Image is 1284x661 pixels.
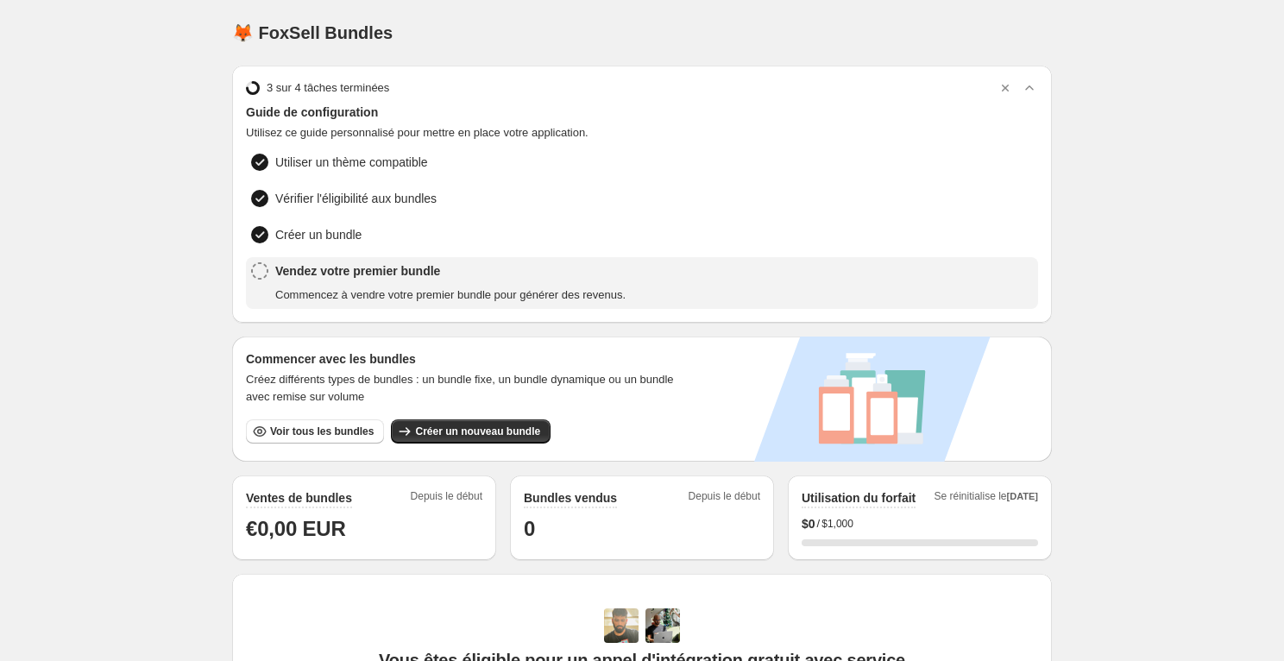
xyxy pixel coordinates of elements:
[275,190,437,207] span: Vérifier l'éligibilité aux bundles
[821,517,853,531] span: $1,000
[1007,491,1038,501] span: [DATE]
[246,371,695,406] span: Créez différents types de bundles : un bundle fixe, un bundle dynamique ou un bundle avec remise ...
[246,515,482,543] h1: €0,00 EUR
[246,489,352,507] h2: Ventes de bundles
[246,124,1038,142] span: Utilisez ce guide personnalisé pour mettre en place votre application.
[275,286,626,304] span: Commencez à vendre votre premier bundle pour générer des revenus.
[524,515,760,543] h1: 0
[415,425,540,438] span: Créer un nouveau bundle
[246,419,384,444] button: Voir tous les bundles
[232,22,393,43] h1: 🦊 FoxSell Bundles
[524,489,617,507] h2: Bundles vendus
[270,425,374,438] span: Voir tous les bundles
[934,489,1038,508] span: Se réinitialise le
[275,154,428,171] span: Utiliser un thème compatible
[411,489,482,508] span: Depuis le début
[802,489,916,507] h2: Utilisation du forfait
[275,262,626,280] span: Vendez votre premier bundle
[391,419,551,444] button: Créer un nouveau bundle
[604,608,639,643] img: Adi
[802,515,815,532] span: $ 0
[267,79,389,97] span: 3 sur 4 tâches terminées
[246,104,1038,121] span: Guide de configuration
[689,489,760,508] span: Depuis le début
[645,608,680,643] img: Prakhar
[275,226,362,243] span: Créer un bundle
[802,515,1038,532] div: /
[246,350,695,368] h3: Commencer avec les bundles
